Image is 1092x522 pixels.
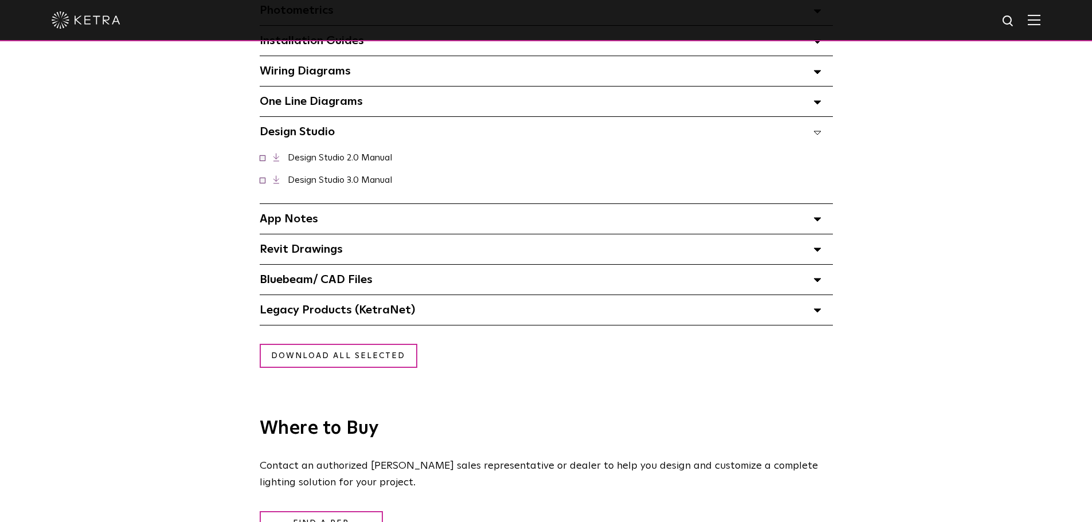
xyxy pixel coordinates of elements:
[260,419,833,438] h3: Where to Buy
[260,126,335,138] span: Design Studio
[1028,14,1040,25] img: Hamburger%20Nav.svg
[288,153,392,162] a: Design Studio 2.0 Manual
[260,304,415,316] span: Legacy Products (KetraNet)
[260,274,373,285] span: Bluebeam/ CAD Files
[260,213,318,225] span: App Notes
[260,458,827,491] p: Contact an authorized [PERSON_NAME] sales representative or dealer to help you design and customi...
[260,65,351,77] span: Wiring Diagrams
[288,175,392,185] a: Design Studio 3.0 Manual
[260,96,363,107] span: One Line Diagrams
[52,11,120,29] img: ketra-logo-2019-white
[1001,14,1016,29] img: search icon
[260,344,417,368] a: Download all selected
[260,244,343,255] span: Revit Drawings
